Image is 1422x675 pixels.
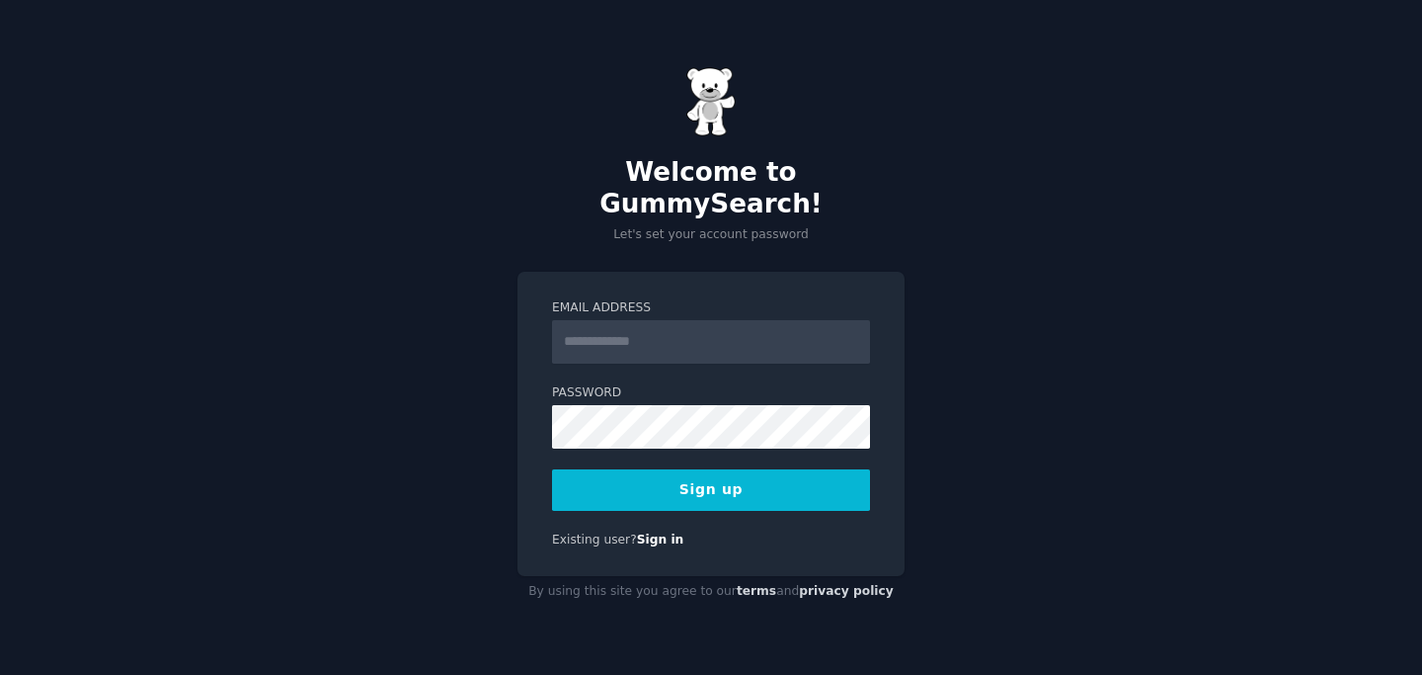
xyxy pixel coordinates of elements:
[799,584,894,598] a: privacy policy
[552,533,637,547] span: Existing user?
[517,226,905,244] p: Let's set your account password
[552,299,870,317] label: Email Address
[517,157,905,219] h2: Welcome to GummySearch!
[552,384,870,402] label: Password
[737,584,776,598] a: terms
[686,67,736,136] img: Gummy Bear
[637,533,684,547] a: Sign in
[517,576,905,608] div: By using this site you agree to our and
[552,469,870,511] button: Sign up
